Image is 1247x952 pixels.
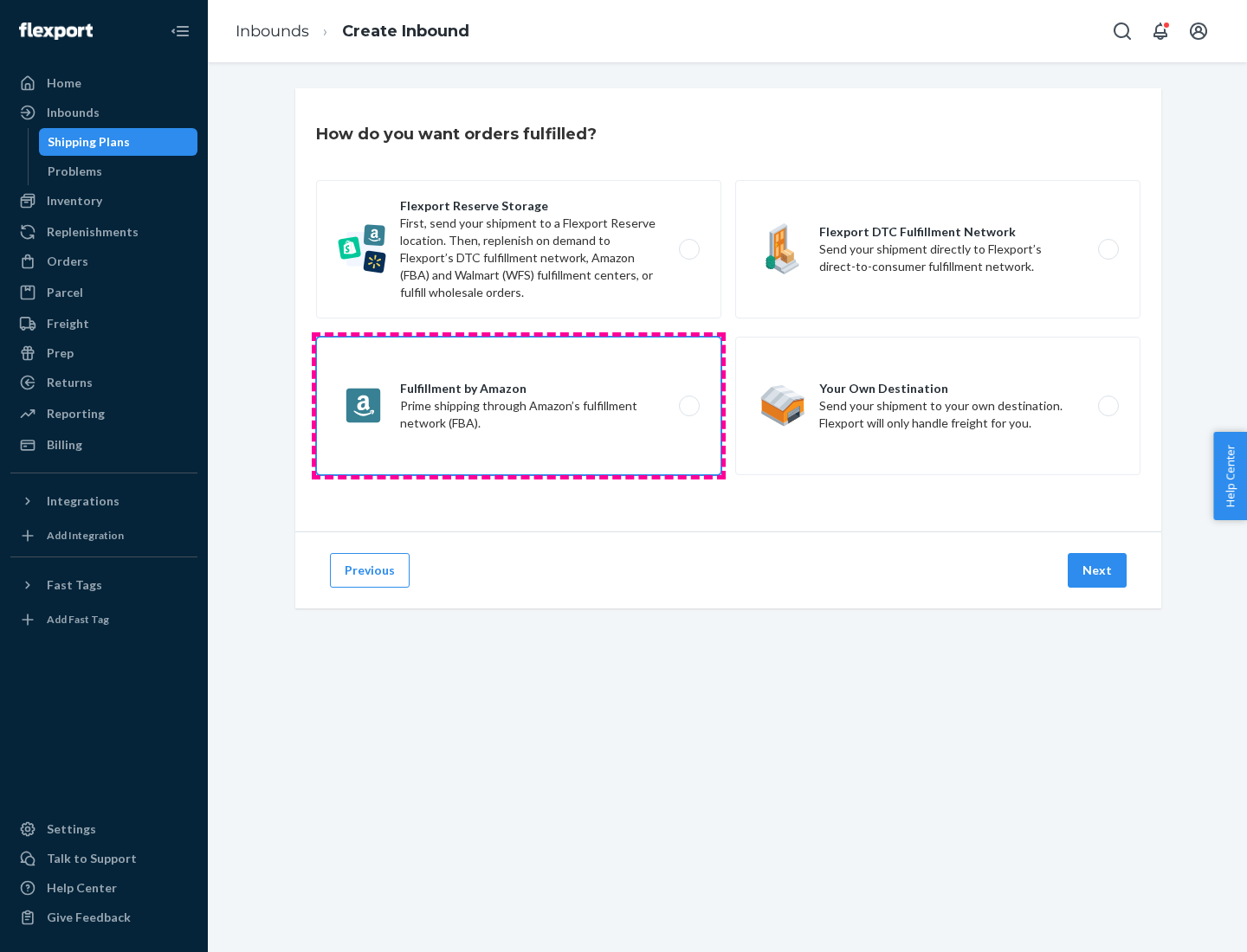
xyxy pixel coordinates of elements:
[316,123,597,145] h3: How do you want orders fulfilled?
[47,492,120,510] div: Integrations
[47,612,109,627] div: Add Fast Tag
[236,22,309,41] a: Inbounds
[47,284,83,301] div: Parcel
[10,845,197,872] a: Talk to Support
[19,23,93,40] img: Flexport logo
[10,69,197,97] a: Home
[47,74,81,92] div: Home
[330,553,410,588] button: Previous
[1105,14,1140,48] button: Open Search Box
[342,22,469,41] a: Create Inbound
[47,192,102,209] div: Inventory
[10,874,197,902] a: Help Center
[222,6,483,57] ol: breadcrumbs
[47,436,82,453] div: Billing
[47,315,89,332] div: Freight
[47,820,96,838] div: Settings
[10,279,197,306] a: Parcel
[1143,14,1178,48] button: Open notifications
[10,218,197,246] a: Replenishments
[1181,14,1216,48] button: Open account menu
[47,576,102,594] div: Fast Tags
[1068,553,1127,588] button: Next
[10,187,197,215] a: Inventory
[10,310,197,338] a: Freight
[10,339,197,367] a: Prep
[10,904,197,931] button: Give Feedback
[48,163,102,180] div: Problems
[1213,432,1247,520] button: Help Center
[47,253,88,270] div: Orders
[10,400,197,428] a: Reporting
[10,522,197,550] a: Add Integration
[10,815,197,843] a: Settings
[47,879,117,897] div: Help Center
[47,104,100,121] div: Inbounds
[39,158,198,185] a: Problems
[10,487,197,515] button: Integrations
[163,14,197,48] button: Close Navigation
[47,909,131,926] div: Give Feedback
[47,374,93,391] div: Returns
[10,248,197,275] a: Orders
[10,99,197,126] a: Inbounds
[47,344,74,362] div: Prep
[47,850,137,867] div: Talk to Support
[47,528,124,543] div: Add Integration
[10,369,197,396] a: Returns
[47,223,139,241] div: Replenishments
[10,606,197,634] a: Add Fast Tag
[39,128,198,156] a: Shipping Plans
[10,571,197,599] button: Fast Tags
[48,133,130,151] div: Shipping Plans
[47,405,105,422] div: Reporting
[10,431,197,459] a: Billing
